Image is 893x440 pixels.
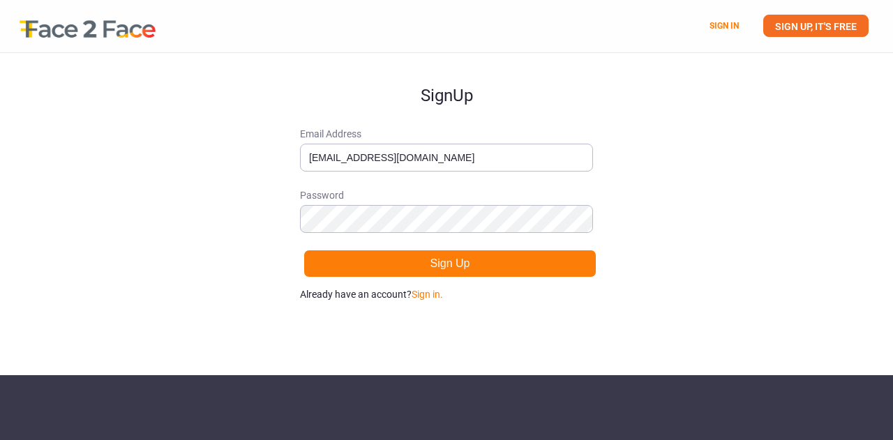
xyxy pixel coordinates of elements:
p: Already have an account? [300,287,593,301]
a: SIGN UP, IT'S FREE [763,15,869,37]
a: Sign in. [412,289,443,300]
span: Email Address [300,127,593,141]
input: Email Address [300,144,593,172]
a: SIGN IN [710,21,739,31]
input: Password [300,205,593,233]
h1: Sign Up [300,53,593,105]
span: Password [300,188,593,202]
button: Sign Up [303,250,596,278]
